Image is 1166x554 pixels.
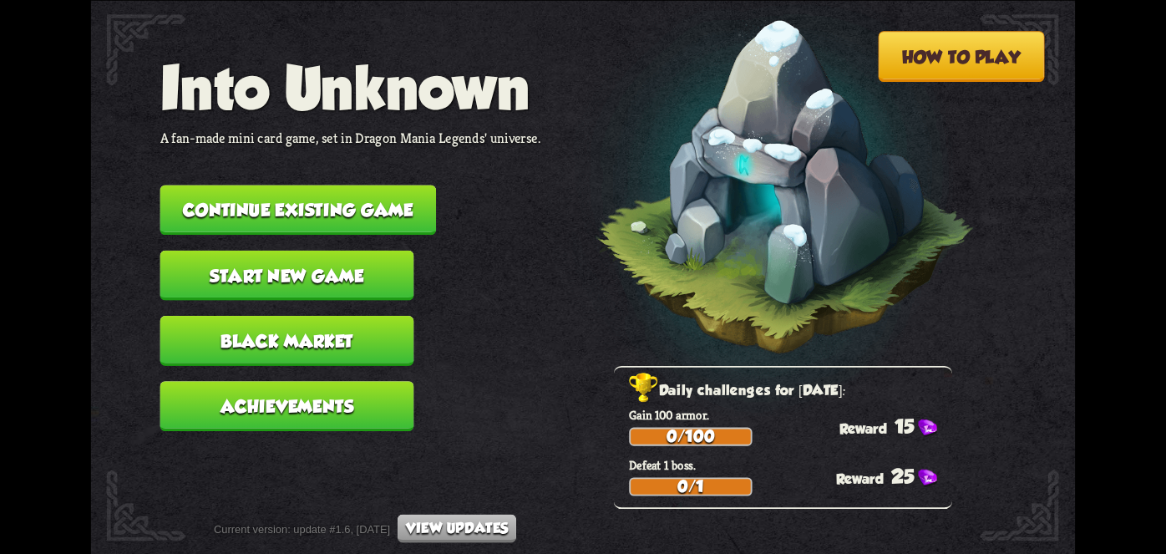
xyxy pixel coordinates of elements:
button: Start new game [160,250,414,300]
img: Golden_Trophy_Icon.png [629,373,659,404]
button: Achievements [160,381,414,431]
div: 0/100 [631,429,751,444]
h2: Daily challenges for [DATE]: [629,379,952,403]
p: A fan-made mini card game, set in Dragon Mania Legends' universe. [160,129,541,146]
button: Black Market [160,316,414,366]
p: Gain 100 armor. [629,407,952,423]
div: Current version: update #1.6, [DATE] [214,514,516,542]
h1: Into Unknown [160,53,541,120]
div: 25 [836,465,952,488]
button: View updates [398,514,516,542]
div: 0/1 [631,479,751,494]
button: Continue existing game [160,185,437,235]
button: How to play [878,31,1044,82]
p: Defeat 1 boss. [629,457,952,473]
div: 15 [839,415,952,438]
